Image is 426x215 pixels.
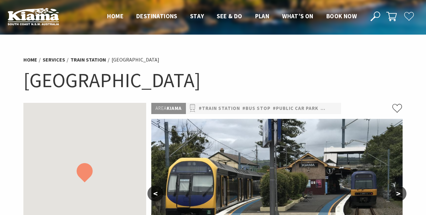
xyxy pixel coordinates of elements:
[71,56,106,63] a: Train Station
[155,105,167,111] span: Area
[8,8,59,25] img: Kiama Logo
[23,56,37,63] a: Home
[147,186,163,201] button: <
[43,56,65,63] a: Services
[217,12,242,20] span: See & Do
[199,104,240,112] a: #Train Station
[136,12,177,20] span: Destinations
[390,186,406,201] button: >
[107,12,123,20] span: Home
[255,12,270,20] span: Plan
[242,104,271,112] a: #Bus Stop
[23,67,403,93] h1: [GEOGRAPHIC_DATA]
[190,12,204,20] span: Stay
[282,12,313,20] span: What’s On
[273,104,318,112] a: #Public Car Park
[151,103,186,114] p: Kiama
[112,56,159,64] li: [GEOGRAPHIC_DATA]
[101,11,363,22] nav: Main Menu
[326,12,357,20] span: Book now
